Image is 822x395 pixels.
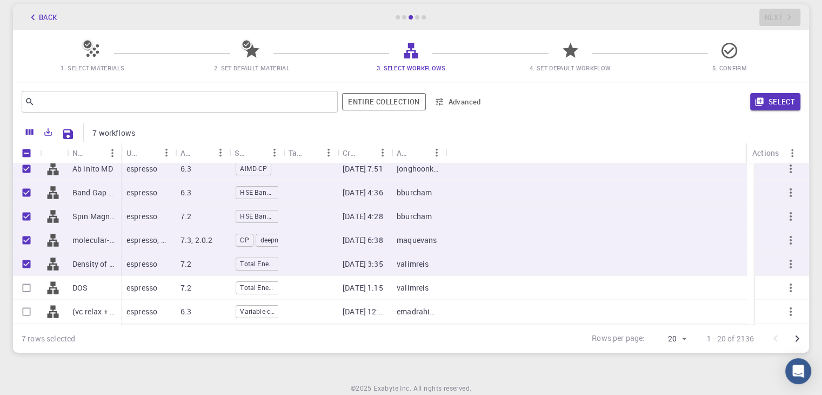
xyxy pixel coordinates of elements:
p: 1–20 of 2136 [707,333,754,344]
p: espresso [126,306,157,317]
div: Account [397,142,411,163]
p: [DATE] 6:38 [343,235,383,246]
span: Exabyte Inc. [373,384,411,392]
button: Menu [374,144,391,161]
p: valimreis [397,259,429,269]
p: [DATE] 12:40 [343,306,386,317]
p: DOS [72,282,88,293]
span: CP [236,235,252,245]
button: Sort [195,144,212,161]
p: espresso [126,259,157,269]
div: 20 [649,331,690,347]
button: Sort [303,144,320,161]
p: jonghoonk918 [397,163,440,174]
span: deepmd [256,235,288,245]
button: Menu [428,144,445,161]
div: 7 rows selected [22,333,75,344]
div: Account [391,142,445,163]
span: All rights reserved. [413,383,471,394]
p: bburcham [397,211,432,222]
div: Tags [289,142,303,163]
p: 7.2 [181,282,191,293]
p: espresso [126,187,157,198]
p: bburcham [397,187,432,198]
p: [DATE] 3:35 [343,259,383,269]
span: Total Energy [236,283,278,292]
p: 6.3 [181,163,191,174]
span: © 2025 [351,383,373,394]
span: 2. Set Default Material [214,64,290,72]
button: Menu [158,144,175,161]
p: 7.3, 2.0.2 [181,235,213,246]
div: Subworkflows [235,142,249,163]
span: 5. Confirm [712,64,747,72]
p: Band Gap + DoS - HSE (clone) (clone) (clone) [72,187,116,198]
button: Entire collection [342,93,425,110]
div: Icon [40,142,67,163]
span: 3. Select Workflows [376,64,445,72]
span: HSE Band Gap [236,212,278,221]
button: Sort [141,144,158,161]
p: 7.2 [181,259,191,269]
div: Created [337,142,391,163]
a: Exabyte Inc. [373,383,411,394]
div: Application Version [181,142,195,163]
p: espresso, deepmd [126,235,170,246]
button: Select [750,93,800,110]
div: Used application [121,142,175,163]
button: Sort [357,144,374,161]
div: Created [343,142,357,163]
span: AIMD-CP [236,164,271,173]
p: emadrahimicms [397,306,440,317]
p: Ab inito MD [72,163,113,174]
button: Save Explorer Settings [57,123,79,145]
p: molecular-dynamics [72,235,116,246]
button: Export [39,123,57,141]
div: Subworkflows [229,142,283,163]
div: Actions [752,142,779,163]
span: Total Energy [236,259,278,268]
p: Density of states [72,259,116,269]
p: 7.2 [181,211,191,222]
p: espresso [126,282,157,293]
p: [DATE] 4:36 [343,187,383,198]
p: [DATE] 1:15 [343,282,383,293]
span: HSE Band Gap [236,188,278,197]
p: 7 workflows [92,128,135,139]
div: Open Intercom Messenger [785,358,811,384]
button: Menu [320,144,337,161]
span: Assistenza [18,8,70,17]
div: Name [67,142,121,163]
p: 6.3 [181,187,191,198]
span: Filter throughout whole library including sets (folders) [342,93,425,110]
div: Actions [747,142,801,163]
button: Sort [86,144,104,162]
button: Advanced [430,93,486,110]
button: Menu [212,144,229,161]
button: Menu [104,144,121,162]
button: Menu [784,144,801,162]
div: Tags [283,142,337,163]
p: 6.3 [181,306,191,317]
p: Rows per page: [592,333,645,345]
button: Columns [21,123,39,141]
p: valimreis [397,282,429,293]
p: maquevans [397,235,437,246]
button: Back [22,9,63,26]
p: espresso [126,211,157,222]
button: Sort [249,144,266,161]
p: [DATE] 7:51 [343,163,383,174]
p: (vc relax + band gap + band str + dos) CuSn2SCl5 [72,306,116,317]
button: Sort [411,144,428,161]
span: 1. Select Materials [61,64,124,72]
div: Name [72,142,86,163]
button: Go to next page [786,328,808,350]
div: Application Version [175,142,229,163]
p: Spin Magneti [72,211,116,222]
button: Menu [266,144,283,161]
span: 4. Set Default Workflow [530,64,611,72]
p: [DATE] 4:28 [343,211,383,222]
span: Variable-cell Relaxation [236,307,278,316]
p: espresso [126,163,157,174]
div: Used application [126,142,141,163]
